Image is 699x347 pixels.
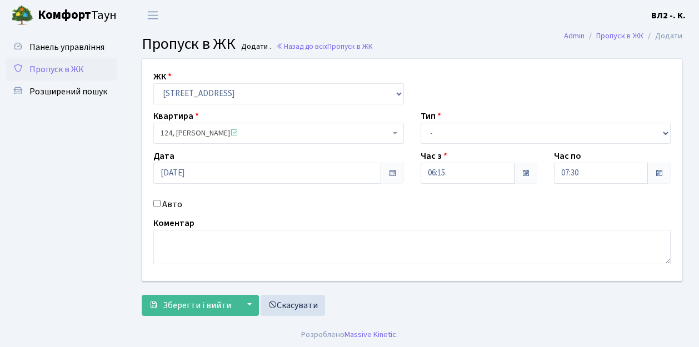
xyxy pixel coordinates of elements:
[29,86,107,98] span: Розширений пошук
[163,299,231,311] span: Зберегти і вийти
[421,149,447,163] label: Час з
[139,6,167,24] button: Переключити навігацію
[651,9,686,22] a: ВЛ2 -. К.
[142,33,236,55] span: Пропуск в ЖК
[239,42,271,52] small: Додати .
[29,41,104,53] span: Панель управління
[142,295,238,316] button: Зберегти і вийти
[6,36,117,58] a: Панель управління
[301,329,398,341] div: Розроблено .
[643,30,682,42] li: Додати
[29,63,84,76] span: Пропуск в ЖК
[11,4,33,27] img: logo.png
[6,58,117,81] a: Пропуск в ЖК
[547,24,699,48] nav: breadcrumb
[554,149,581,163] label: Час по
[596,30,643,42] a: Пропуск в ЖК
[153,70,172,83] label: ЖК
[153,217,194,230] label: Коментар
[564,30,585,42] a: Admin
[153,123,404,144] span: 124, Денисенко Людмила Володимирівна <span class='la la-check-square text-success'></span>
[344,329,396,340] a: Massive Kinetic
[327,41,373,52] span: Пропуск в ЖК
[161,128,390,139] span: 124, Денисенко Людмила Володимирівна <span class='la la-check-square text-success'></span>
[421,109,441,123] label: Тип
[38,6,117,25] span: Таун
[6,81,117,103] a: Розширений пошук
[153,109,199,123] label: Квартира
[153,149,174,163] label: Дата
[162,198,182,211] label: Авто
[38,6,91,24] b: Комфорт
[276,41,373,52] a: Назад до всіхПропуск в ЖК
[261,295,325,316] a: Скасувати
